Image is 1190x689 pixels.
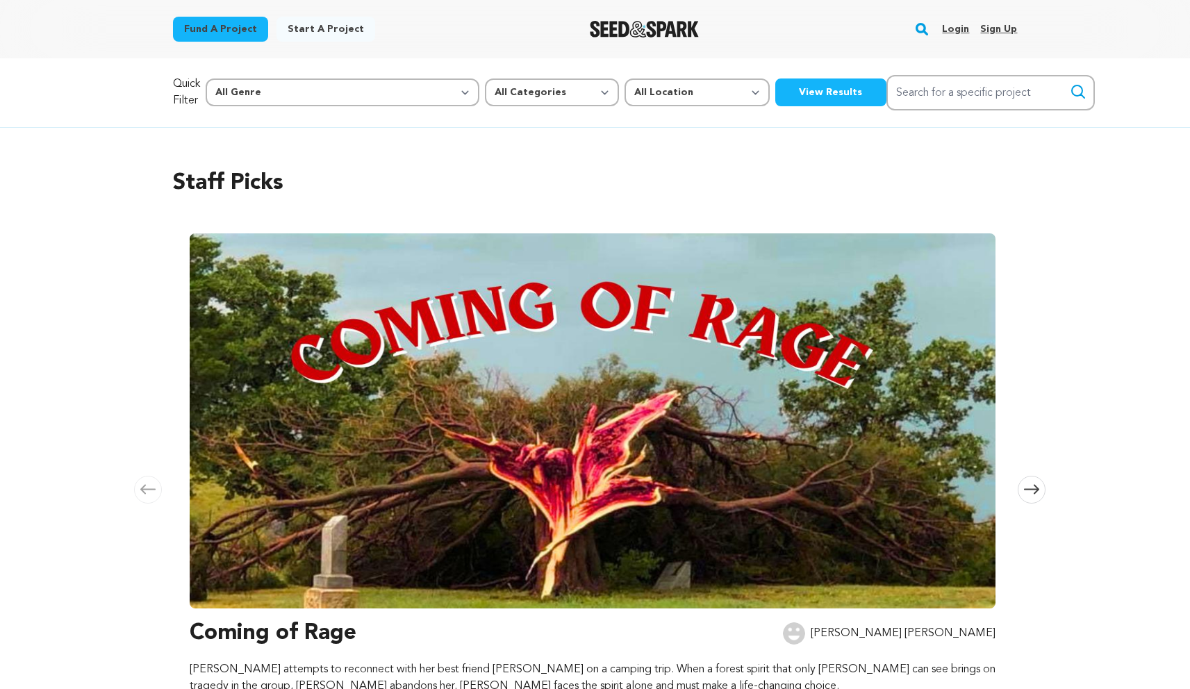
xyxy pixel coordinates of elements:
button: View Results [775,78,886,106]
p: [PERSON_NAME] [PERSON_NAME] [811,625,995,642]
a: Login [942,18,969,40]
h2: Staff Picks [173,167,1018,200]
a: Seed&Spark Homepage [590,21,699,38]
img: Coming of Rage image [190,233,995,608]
img: user.png [783,622,805,645]
p: Quick Filter [173,76,200,109]
a: Fund a project [173,17,268,42]
input: Search for a specific project [886,75,1095,110]
img: Seed&Spark Logo Dark Mode [590,21,699,38]
h3: Coming of Rage [190,617,356,650]
a: Start a project [276,17,375,42]
a: Sign up [980,18,1017,40]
